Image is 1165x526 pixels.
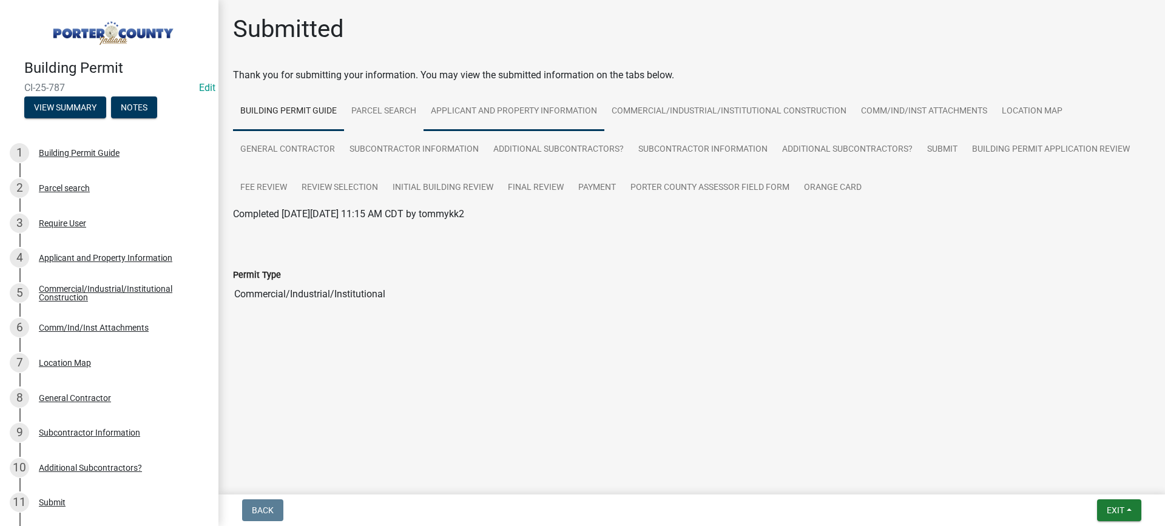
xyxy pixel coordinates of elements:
[344,92,424,131] a: Parcel search
[233,271,281,280] label: Permit Type
[39,323,149,332] div: Comm/Ind/Inst Attachments
[920,130,965,169] a: Submit
[501,169,571,207] a: Final Review
[571,169,623,207] a: Payment
[10,493,29,512] div: 11
[233,208,464,220] span: Completed [DATE][DATE] 11:15 AM CDT by tommykk2
[10,178,29,198] div: 2
[797,169,869,207] a: Orange Card
[10,283,29,303] div: 5
[24,13,199,47] img: Porter County, Indiana
[10,353,29,373] div: 7
[775,130,920,169] a: Additional Subcontractors?
[39,285,199,302] div: Commercial/Industrial/Institutional Construction
[1107,505,1124,515] span: Exit
[1097,499,1141,521] button: Exit
[233,68,1150,83] div: Thank you for submitting your information. You may view the submitted information on the tabs below.
[39,394,111,402] div: General Contractor
[39,464,142,472] div: Additional Subcontractors?
[39,184,90,192] div: Parcel search
[486,130,631,169] a: Additional Subcontractors?
[10,248,29,268] div: 4
[604,92,854,131] a: Commercial/Industrial/Institutional Construction
[294,169,385,207] a: Review Selection
[385,169,501,207] a: Initial Building Review
[233,15,344,44] h1: Submitted
[233,169,294,207] a: Fee Review
[994,92,1070,131] a: Location Map
[342,130,486,169] a: Subcontractor Information
[39,498,66,507] div: Submit
[10,214,29,233] div: 3
[39,428,140,437] div: Subcontractor Information
[233,92,344,131] a: Building Permit Guide
[24,96,106,118] button: View Summary
[854,92,994,131] a: Comm/Ind/Inst Attachments
[111,103,157,113] wm-modal-confirm: Notes
[199,82,215,93] wm-modal-confirm: Edit Application Number
[10,318,29,337] div: 6
[623,169,797,207] a: Porter County Assessor Field Form
[631,130,775,169] a: Subcontractor Information
[242,499,283,521] button: Back
[39,254,172,262] div: Applicant and Property Information
[24,82,194,93] span: CI-25-787
[10,458,29,477] div: 10
[252,505,274,515] span: Back
[10,143,29,163] div: 1
[39,359,91,367] div: Location Map
[10,423,29,442] div: 9
[233,130,342,169] a: General Contractor
[199,82,215,93] a: Edit
[39,149,120,157] div: Building Permit Guide
[24,103,106,113] wm-modal-confirm: Summary
[39,219,86,228] div: Require User
[10,388,29,408] div: 8
[111,96,157,118] button: Notes
[424,92,604,131] a: Applicant and Property Information
[965,130,1137,169] a: Building Permit Application Review
[24,59,209,77] h4: Building Permit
